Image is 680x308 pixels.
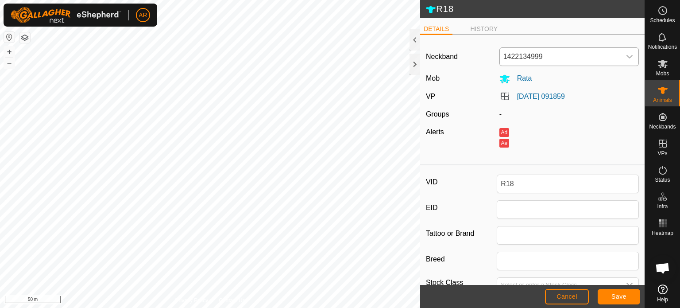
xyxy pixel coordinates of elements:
[611,293,626,300] span: Save
[426,74,440,82] label: Mob
[4,32,15,43] button: Reset Map
[650,18,675,23] span: Schedules
[19,32,30,43] button: Map Layers
[545,289,589,304] button: Cancel
[657,297,668,302] span: Help
[499,139,509,148] button: Ae
[219,296,245,304] a: Contact Us
[657,204,668,209] span: Infra
[656,71,669,76] span: Mobs
[426,51,458,62] label: Neckband
[420,24,452,35] li: DETAILS
[655,177,670,183] span: Status
[426,226,497,241] label: Tattoo or Brand
[426,93,435,100] label: VP
[649,255,676,281] div: Open chat
[499,128,509,137] button: Ad
[4,58,15,69] button: –
[426,277,497,289] label: Stock Class
[517,93,565,100] a: [DATE] 091859
[426,128,444,136] label: Alerts
[645,281,680,306] a: Help
[510,74,532,82] span: Rata
[139,11,147,20] span: AR
[500,48,621,66] span: 1422134999
[426,200,497,215] label: EID
[657,151,667,156] span: VPs
[621,48,638,66] div: dropdown trigger
[648,44,677,50] span: Notifications
[467,24,501,34] li: HISTORY
[175,296,209,304] a: Privacy Policy
[652,230,673,236] span: Heatmap
[425,4,645,15] h2: R18
[496,109,643,120] div: -
[11,7,121,23] img: Gallagher Logo
[426,252,497,267] label: Breed
[426,110,449,118] label: Groups
[426,175,497,190] label: VID
[621,278,638,292] div: dropdown trigger
[497,278,621,292] input: Select or enter a Stock Class
[598,289,640,304] button: Save
[4,47,15,57] button: +
[556,293,577,300] span: Cancel
[653,97,672,103] span: Animals
[649,124,676,129] span: Neckbands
